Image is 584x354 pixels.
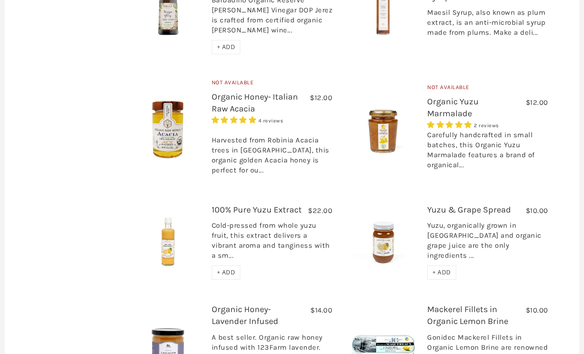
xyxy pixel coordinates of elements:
[427,130,548,175] div: Carefully handcrafted in small batches, this Organic Yuzu Marmalade features a brand of organical...
[427,121,474,129] span: 5.00 stars
[258,118,284,124] span: 4 reviews
[474,122,499,129] span: 2 reviews
[526,98,548,107] span: $12.00
[217,268,236,276] span: + ADD
[347,92,420,166] img: Organic Yuzu Marmalade
[131,205,205,279] img: 100% Pure Yuzu Extract
[427,304,508,326] a: Mackerel Fillets in Organic Lemon Brine
[526,306,548,314] span: $10.00
[526,206,548,215] span: $10.00
[212,91,298,114] a: Organic Honey- Italian Raw Acacia
[432,268,451,276] span: + ADD
[212,78,333,91] div: Not Available
[212,304,278,326] a: Organic Honey- Lavender Infused
[347,205,420,279] img: Yuzu & Grape Spread
[427,8,548,42] div: Maesil Syrup, also known as plum extract, is an anti-microbial syrup made from plums. Make a deli...
[131,92,205,166] img: Organic Honey- Italian Raw Acacia
[310,306,332,314] span: $14.00
[308,206,332,215] span: $22.00
[310,93,332,102] span: $12.00
[212,265,241,280] div: + ADD
[212,221,333,265] div: Cold-pressed from whole yuzu fruit, this extract delivers a vibrant aroma and tanginess with a sm...
[212,125,333,180] div: Harvested from Robinia Acacia trees in [GEOGRAPHIC_DATA], this organic golden Acacia honey is per...
[212,116,258,124] span: 5.00 stars
[217,43,236,51] span: + ADD
[427,204,511,215] a: Yuzu & Grape Spread
[212,40,241,54] div: + ADD
[427,265,456,280] div: + ADD
[427,83,548,96] div: Not Available
[212,204,302,215] a: 100% Pure Yuzu Extract
[427,96,479,119] a: Organic Yuzu Marmalade
[427,221,548,265] div: Yuzu, organically grown in [GEOGRAPHIC_DATA] and organic grape juice are the only ingredients ...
